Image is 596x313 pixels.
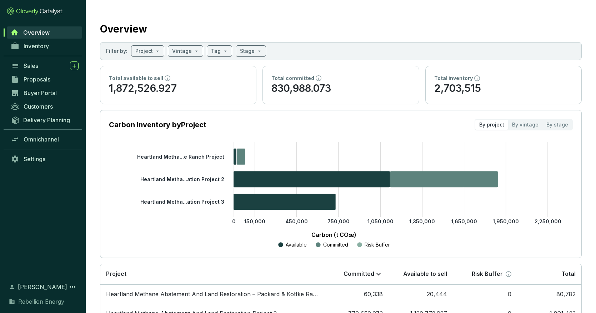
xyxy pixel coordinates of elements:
[367,218,394,224] tspan: 1,050,000
[109,75,163,82] p: Total available to sell
[475,120,508,130] div: By project
[472,270,503,278] p: Risk Buffer
[24,43,49,50] span: Inventory
[244,218,265,224] tspan: 150,000
[23,116,70,124] span: Delivery Planning
[109,82,247,95] p: 1,872,526.927
[475,119,573,130] div: segmented control
[232,218,236,224] tspan: 0
[535,218,561,224] tspan: 2,250,000
[24,103,53,110] span: Customers
[7,60,82,72] a: Sales
[323,241,348,248] p: Committed
[409,218,435,224] tspan: 1,350,000
[434,75,473,82] p: Total inventory
[324,284,389,304] td: 60,338
[517,264,581,284] th: Total
[271,75,314,82] p: Total committed
[7,87,82,99] a: Buyer Portal
[389,284,453,304] td: 20,444
[7,73,82,85] a: Proposals
[24,76,50,83] span: Proposals
[106,48,127,55] p: Filter by:
[24,62,38,69] span: Sales
[7,133,82,145] a: Omnichannel
[517,284,581,304] td: 80,782
[18,297,64,306] span: Rebellion Energy
[7,100,82,113] a: Customers
[327,218,350,224] tspan: 750,000
[7,40,82,52] a: Inventory
[389,264,453,284] th: Available to sell
[137,153,224,159] tspan: Heartland Metha...e Ranch Project
[100,284,324,304] td: Heartland Methane Abatement And Land Restoration – Packard & Kottke Ranch Project
[23,29,50,36] span: Overview
[109,120,206,130] p: Carbon Inventory by Project
[508,120,542,130] div: By vintage
[18,283,67,291] span: [PERSON_NAME]
[140,199,224,205] tspan: Heartland Metha...ation Project 3
[344,270,374,278] p: Committed
[451,218,477,224] tspan: 1,650,000
[271,82,410,95] p: 830,988.073
[434,82,573,95] p: 2,703,515
[286,241,307,248] p: Available
[120,230,548,239] p: Carbon (t CO₂e)
[100,264,324,284] th: Project
[24,136,59,143] span: Omnichannel
[542,120,572,130] div: By stage
[285,218,308,224] tspan: 450,000
[365,241,390,248] p: Risk Buffer
[100,21,147,36] h2: Overview
[24,89,57,96] span: Buyer Portal
[140,176,224,182] tspan: Heartland Metha...ation Project 2
[7,114,82,126] a: Delivery Planning
[493,218,519,224] tspan: 1,950,000
[24,155,45,163] span: Settings
[7,153,82,165] a: Settings
[453,284,517,304] td: 0
[7,26,82,39] a: Overview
